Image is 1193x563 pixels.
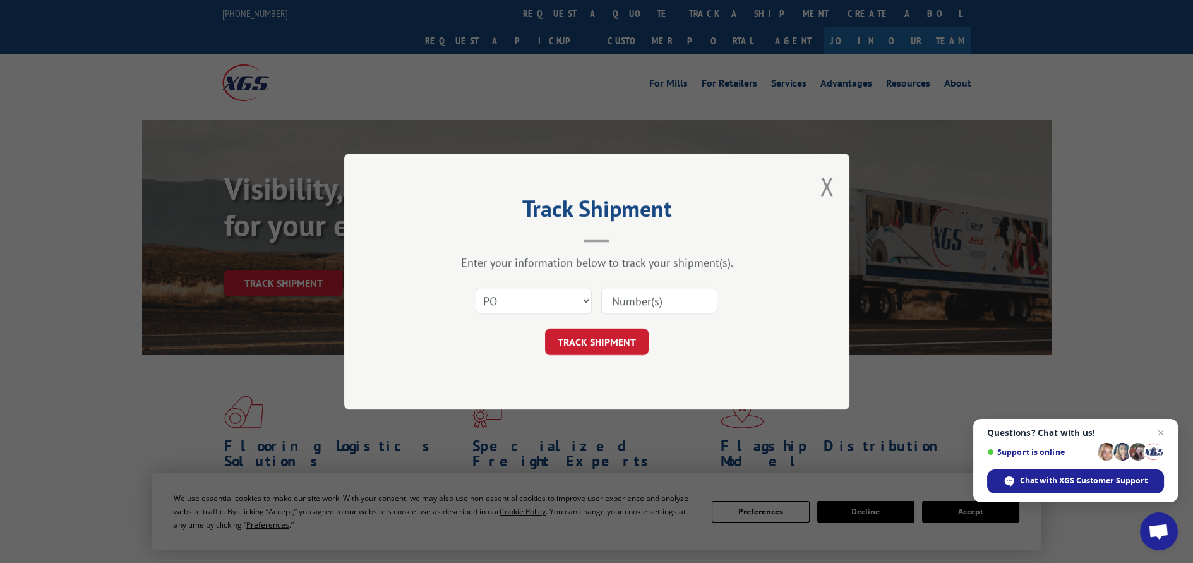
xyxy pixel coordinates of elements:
[407,255,786,270] div: Enter your information below to track your shipment(s).
[820,169,834,203] button: Close modal
[987,469,1164,493] div: Chat with XGS Customer Support
[601,288,717,314] input: Number(s)
[407,200,786,224] h2: Track Shipment
[545,329,649,355] button: TRACK SHIPMENT
[987,447,1093,457] span: Support is online
[1140,512,1178,550] div: Open chat
[1020,475,1148,487] span: Chat with XGS Customer Support
[987,428,1164,438] span: Questions? Chat with us!
[1153,425,1168,440] span: Close chat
